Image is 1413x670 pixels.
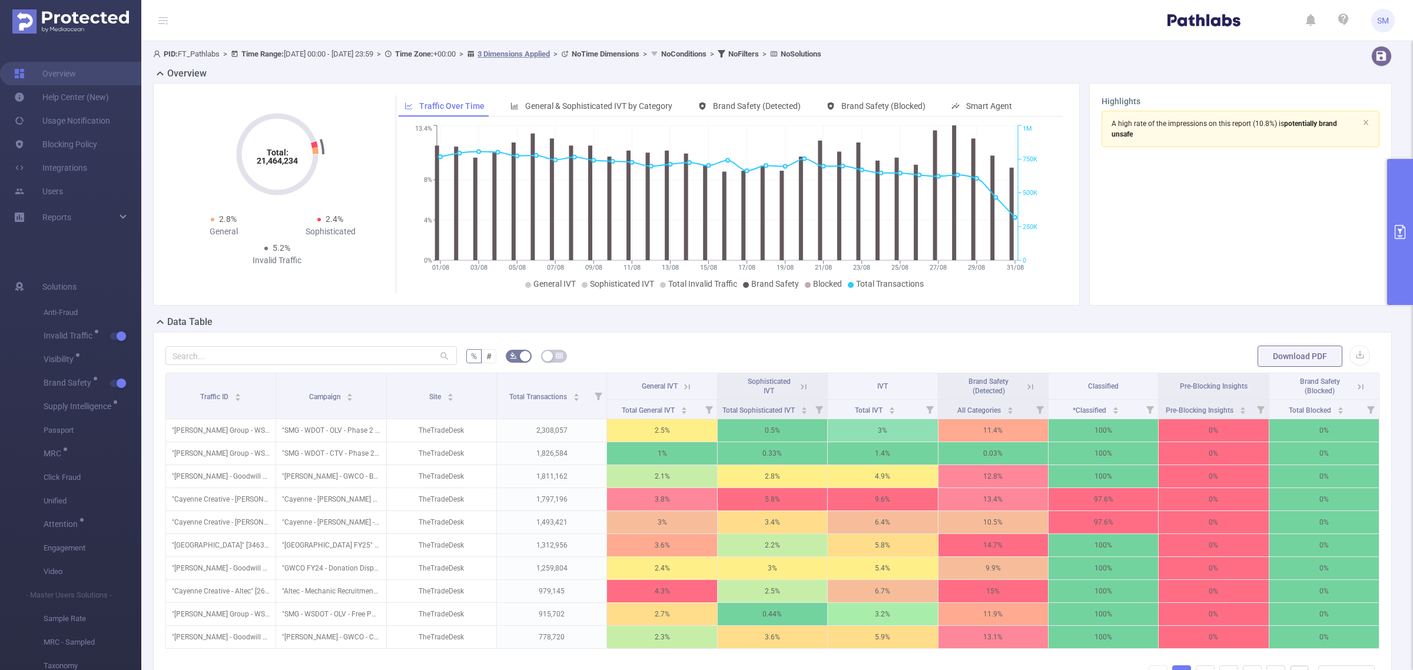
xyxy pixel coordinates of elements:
[395,49,433,58] b: Time Zone:
[497,603,606,625] p: 915,702
[1049,442,1158,465] p: 100%
[718,465,827,487] p: 2.8%
[1159,465,1268,487] p: 0%
[276,419,386,442] p: "SMG - WDOT - OLV - Phase 2 - FY25" [282422]
[164,49,178,58] b: PID:
[607,419,717,442] p: 2.5%
[309,393,343,401] span: Campaign
[938,580,1048,602] p: 15%
[346,392,353,399] div: Sort
[1159,511,1268,533] p: 0%
[276,534,386,556] p: "[GEOGRAPHIC_DATA] FY25" [272111]
[153,50,164,58] i: icon: user
[387,534,496,556] p: TheTradeDesk
[44,536,141,560] span: Engagement
[1269,580,1379,602] p: 0%
[166,488,276,510] p: "Cayenne Creative - [PERSON_NAME]" [26552]
[828,603,937,625] p: 3.2%
[607,465,717,487] p: 2.1%
[607,580,717,602] p: 4.3%
[1007,409,1014,413] i: icon: caret-down
[387,580,496,602] p: TheTradeDesk
[510,102,519,110] i: icon: bar-chart
[525,101,672,111] span: General & Sophisticated IVT by Category
[718,534,827,556] p: 2.2%
[241,49,284,58] b: Time Range:
[12,9,129,34] img: Protected Media
[166,511,276,533] p: "Cayenne Creative - [PERSON_NAME]" [26552]
[722,406,797,414] span: Total Sophisticated IVT
[1338,405,1344,409] i: icon: caret-up
[1023,190,1037,197] tspan: 500K
[607,488,717,510] p: 3.8%
[276,580,386,602] p: "Altec - Mechanic Recruitment FY25" [274939]
[166,534,276,556] p: "[GEOGRAPHIC_DATA]" [34636]
[573,392,579,395] i: icon: caret-up
[855,406,884,414] span: Total IVT
[828,511,937,533] p: 6.4%
[1180,382,1248,390] span: Pre-Blocking Insights
[432,264,449,271] tspan: 01/08
[938,419,1048,442] p: 11.4%
[639,49,651,58] span: >
[497,419,606,442] p: 2,308,057
[718,488,827,510] p: 5.8%
[921,400,938,419] i: Filter menu
[718,442,827,465] p: 0.33%
[661,49,706,58] b: No Conditions
[44,331,97,340] span: Invalid Traffic
[1049,465,1158,487] p: 100%
[419,101,485,111] span: Traffic Over Time
[1258,346,1342,367] button: Download PDF
[1073,406,1108,414] span: *Classified
[44,489,141,513] span: Unified
[1049,603,1158,625] p: 100%
[1269,488,1379,510] p: 0%
[957,406,1003,414] span: All Categories
[828,557,937,579] p: 5.4%
[856,279,924,288] span: Total Transactions
[44,520,82,528] span: Attention
[44,560,141,583] span: Video
[738,264,755,271] tspan: 17/08
[1300,377,1340,395] span: Brand Safety (Blocked)
[276,603,386,625] p: "SMG - WSDOT - OLV - Free Pass" [286170]
[44,402,115,410] span: Supply Intelligence
[1269,511,1379,533] p: 0%
[387,419,496,442] p: TheTradeDesk
[44,301,141,324] span: Anti-Fraud
[642,382,678,390] span: General IVT
[1377,9,1389,32] span: SM
[706,49,718,58] span: >
[1269,626,1379,648] p: 0%
[1088,382,1119,390] span: Classified
[266,148,288,157] tspan: Total:
[877,382,888,390] span: IVT
[713,101,801,111] span: Brand Safety (Detected)
[447,392,453,395] i: icon: caret-up
[1269,419,1379,442] p: 0%
[781,49,821,58] b: No Solutions
[590,373,606,419] i: Filter menu
[1166,406,1235,414] span: Pre-Blocking Insights
[224,254,331,267] div: Invalid Traffic
[44,466,141,489] span: Click Fraud
[447,392,454,399] div: Sort
[165,346,457,365] input: Search...
[1023,155,1037,163] tspan: 750K
[930,264,947,271] tspan: 27/08
[497,488,606,510] p: 1,797,196
[547,264,564,271] tspan: 07/08
[44,449,65,457] span: MRC
[497,442,606,465] p: 1,826,584
[1007,405,1014,409] i: icon: caret-up
[42,205,71,229] a: Reports
[828,534,937,556] p: 5.8%
[1159,580,1268,602] p: 0%
[347,392,353,395] i: icon: caret-up
[573,396,579,400] i: icon: caret-down
[728,49,759,58] b: No Filters
[681,409,688,413] i: icon: caret-down
[387,511,496,533] p: TheTradeDesk
[1159,534,1268,556] p: 0%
